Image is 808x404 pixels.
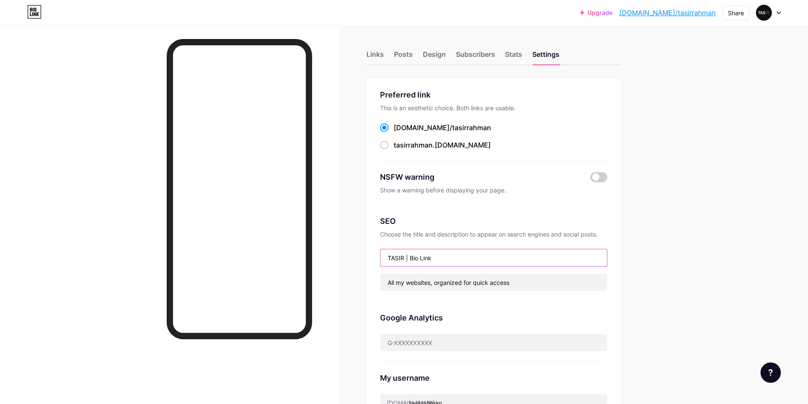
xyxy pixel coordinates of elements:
a: Upgrade [580,9,612,16]
div: Preferred link [380,89,607,100]
div: NSFW warning [380,171,578,183]
div: Choose the title and description to appear on search engines and social posts. [380,230,607,239]
div: Share [728,8,744,17]
span: tasirrahman [394,141,433,149]
div: Show a warning before displaying your page. [380,186,607,195]
input: Title [380,249,607,266]
input: Description (max 160 chars) [380,274,607,291]
div: Subscribers [456,49,495,64]
div: Google Analytics [380,312,607,323]
div: Settings [532,49,559,64]
div: Stats [505,49,522,64]
div: SEO [380,215,607,227]
div: This is an aesthetic choice. Both links are usable. [380,104,607,112]
input: G-XXXXXXXXXX [380,334,607,351]
a: [DOMAIN_NAME]/tasirrahman [619,8,716,18]
div: Links [366,49,384,64]
div: [DOMAIN_NAME]/ [394,123,491,133]
div: .[DOMAIN_NAME] [394,140,491,150]
span: tasirrahman [452,123,491,132]
div: My username [380,372,607,384]
div: Design [423,49,446,64]
div: Posts [394,49,413,64]
img: Tasir Rahman [756,5,772,21]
